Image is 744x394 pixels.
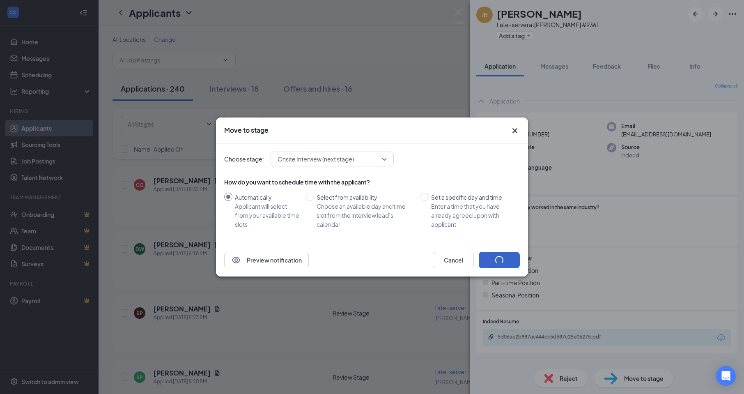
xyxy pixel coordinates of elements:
[224,178,520,186] div: How do you want to schedule time with the applicant?
[431,193,513,202] div: Set a specific day and time
[224,252,309,268] button: EyePreview notification
[317,193,414,202] div: Select from availability
[317,202,414,229] div: Choose an available day and time slot from the interview lead’s calendar
[231,255,241,265] svg: Eye
[224,126,269,135] h3: Move to stage
[510,126,520,136] button: Close
[278,153,354,165] span: Onsite Interview (next stage)
[431,202,513,229] div: Enter a time that you have already agreed upon with applicant
[510,126,520,136] svg: Cross
[716,366,736,386] div: Open Intercom Messenger
[235,193,299,202] div: Automatically
[224,154,264,164] span: Choose stage:
[433,252,474,268] button: Cancel
[235,202,299,229] div: Applicant will select from your available time slots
